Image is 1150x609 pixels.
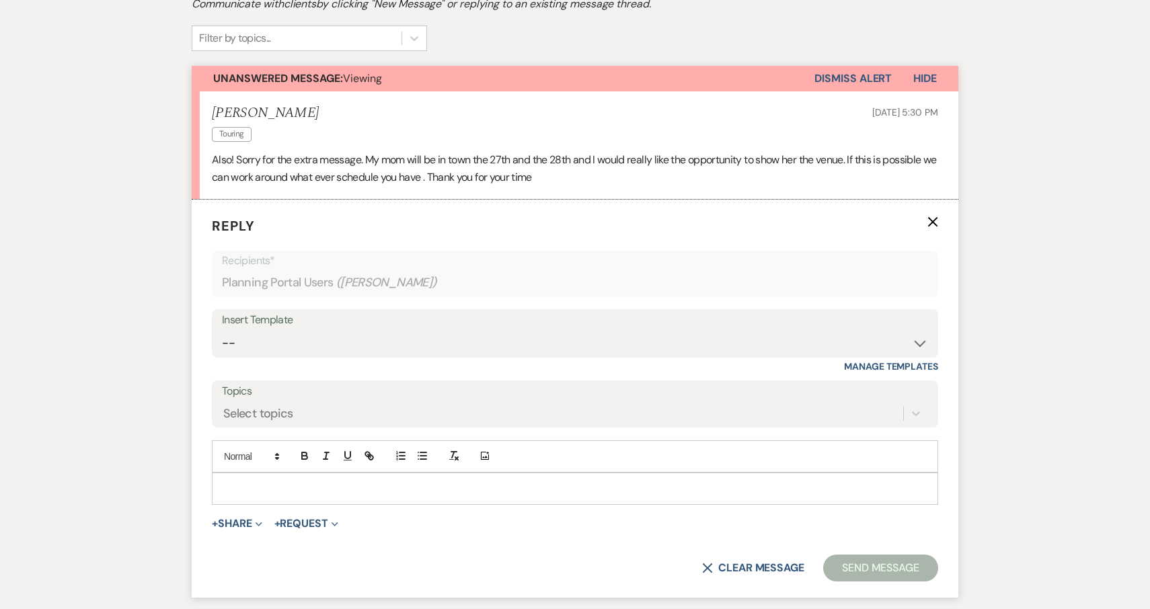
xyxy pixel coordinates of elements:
span: Viewing [213,71,382,85]
div: Insert Template [222,311,928,330]
button: Clear message [702,563,804,573]
span: + [274,518,280,529]
span: [DATE] 5:30 PM [872,106,938,118]
span: Touring [212,127,252,141]
button: Hide [892,66,958,91]
strong: Unanswered Message: [213,71,343,85]
button: Send Message [823,555,938,581]
p: Also! Sorry for the extra message. My mom will be in town the 27th and the 28th and I would reall... [212,151,938,186]
button: Unanswered Message:Viewing [192,66,814,91]
span: Reply [212,217,255,235]
button: Dismiss Alert [814,66,892,91]
button: Request [274,518,338,529]
div: Select topics [223,405,293,423]
p: Recipients* [222,252,928,270]
span: + [212,518,218,529]
h5: [PERSON_NAME] [212,105,319,122]
a: Manage Templates [844,360,938,372]
span: ( [PERSON_NAME] ) [336,274,437,292]
span: Hide [913,71,937,85]
div: Filter by topics... [199,30,271,46]
div: Planning Portal Users [222,270,928,296]
label: Topics [222,382,928,401]
button: Share [212,518,262,529]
